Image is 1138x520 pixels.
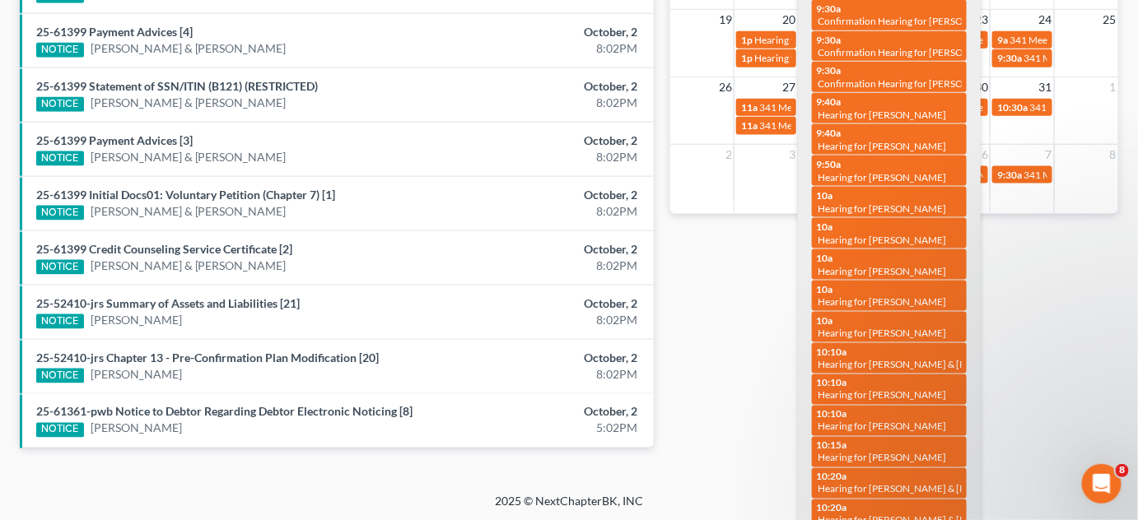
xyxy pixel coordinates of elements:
[36,369,84,383] div: NOTICE
[448,78,637,95] div: October, 2
[448,420,637,437] div: 5:02PM
[973,10,990,30] span: 23
[819,77,1007,90] span: Confirmation Hearing for [PERSON_NAME]
[819,202,947,215] span: Hearing for [PERSON_NAME]
[1108,145,1118,165] span: 8
[759,101,907,114] span: 341 Meeting for [PERSON_NAME]
[759,119,907,132] span: 341 Meeting for [PERSON_NAME]
[741,52,753,64] span: 1p
[819,452,947,464] span: Hearing for [PERSON_NAME]
[36,423,84,438] div: NOTICE
[741,101,758,114] span: 11a
[819,46,1094,58] span: Confirmation Hearing for [PERSON_NAME] & [PERSON_NAME]
[817,64,842,77] span: 9:30a
[717,10,734,30] span: 19
[448,350,637,366] div: October, 2
[91,366,182,383] a: [PERSON_NAME]
[817,502,847,514] span: 10:20a
[36,97,84,112] div: NOTICE
[448,258,637,274] div: 8:02PM
[819,295,947,308] span: Hearing for [PERSON_NAME]
[448,203,637,220] div: 8:02PM
[36,151,84,166] div: NOTICE
[819,327,947,339] span: Hearing for [PERSON_NAME]
[817,127,842,139] span: 9:40a
[36,25,193,39] a: 25-61399 Payment Advices [4]
[91,40,287,57] a: [PERSON_NAME] & [PERSON_NAME]
[817,377,847,389] span: 10:10a
[448,24,637,40] div: October, 2
[448,40,637,57] div: 8:02PM
[91,203,287,220] a: [PERSON_NAME] & [PERSON_NAME]
[448,404,637,420] div: October, 2
[819,389,947,402] span: Hearing for [PERSON_NAME]
[1102,10,1118,30] span: 25
[997,101,1028,114] span: 10:30a
[36,242,292,256] a: 25-61399 Credit Counseling Service Certificate [2]
[754,52,878,64] span: Hearing for Kinshu Finnissee
[36,260,84,275] div: NOTICE
[817,408,847,420] span: 10:10a
[36,133,193,147] a: 25-61399 Payment Advices [3]
[448,187,637,203] div: October, 2
[754,34,883,46] span: Hearing for [PERSON_NAME]
[91,95,287,111] a: [PERSON_NAME] & [PERSON_NAME]
[973,77,990,97] span: 30
[997,34,1008,46] span: 9a
[817,158,842,170] span: 9:50a
[997,169,1022,181] span: 9:30a
[817,34,842,46] span: 9:30a
[817,283,833,295] span: 10a
[819,265,947,277] span: Hearing for [PERSON_NAME]
[817,471,847,483] span: 10:20a
[741,119,758,132] span: 11a
[980,145,990,165] span: 6
[1082,464,1122,504] iframe: Intercom live chat
[448,312,637,328] div: 8:02PM
[817,346,847,358] span: 10:10a
[36,188,335,202] a: 25-61399 Initial Docs01: Voluntary Petition (Chapter 7) [1]
[817,314,833,327] span: 10a
[741,34,753,46] span: 1p
[781,77,798,97] span: 27
[781,10,798,30] span: 20
[448,295,637,312] div: October, 2
[91,420,182,437] a: [PERSON_NAME]
[36,79,318,93] a: 25-61399 Statement of SSN/ITIN (B121) (RESTRICTED)
[36,351,379,364] a: 25-52410-jrs Chapter 13 - Pre-Confirmation Plan Modification [20]
[1038,77,1054,97] span: 31
[724,145,734,165] span: 2
[1108,77,1118,97] span: 1
[817,221,833,233] span: 10a
[36,314,84,329] div: NOTICE
[36,405,413,419] a: 25-61361-pwb Notice to Debtor Regarding Debtor Electronic Noticing [8]
[717,77,734,97] span: 26
[997,52,1022,64] span: 9:30a
[448,132,637,149] div: October, 2
[91,149,287,165] a: [PERSON_NAME] & [PERSON_NAME]
[36,206,84,221] div: NOTICE
[819,140,947,152] span: Hearing for [PERSON_NAME]
[819,171,947,183] span: Hearing for [PERSON_NAME]
[1116,464,1129,477] span: 8
[1044,145,1054,165] span: 7
[36,43,84,58] div: NOTICE
[817,2,842,15] span: 9:30a
[36,296,300,310] a: 25-52410-jrs Summary of Assets and Liabilities [21]
[819,483,1034,495] span: Hearing for [PERSON_NAME] & [PERSON_NAME]
[817,95,842,108] span: 9:40a
[819,234,947,246] span: Hearing for [PERSON_NAME]
[1038,10,1054,30] span: 24
[788,145,798,165] span: 3
[448,366,637,383] div: 8:02PM
[817,252,833,264] span: 10a
[91,312,182,328] a: [PERSON_NAME]
[817,439,847,452] span: 10:15a
[448,95,637,111] div: 8:02PM
[448,241,637,258] div: October, 2
[91,258,287,274] a: [PERSON_NAME] & [PERSON_NAME]
[817,189,833,202] span: 10a
[819,15,1007,27] span: Confirmation Hearing for [PERSON_NAME]
[819,420,947,433] span: Hearing for [PERSON_NAME]
[819,109,947,121] span: Hearing for [PERSON_NAME]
